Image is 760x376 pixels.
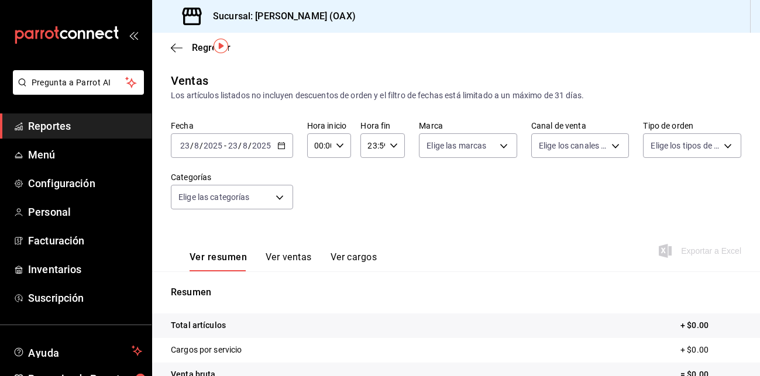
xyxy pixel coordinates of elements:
[190,141,194,150] span: /
[200,141,203,150] span: /
[331,251,377,271] button: Ver cargos
[171,173,293,181] label: Categorías
[192,42,231,53] span: Regresar
[307,122,352,130] label: Hora inicio
[190,251,377,271] div: navigation tabs
[252,141,271,150] input: ----
[531,122,630,130] label: Canal de venta
[171,285,741,299] p: Resumen
[190,251,247,271] button: Ver resumen
[680,344,741,356] p: + $0.00
[171,319,226,332] p: Total artículos
[203,141,223,150] input: ----
[419,122,517,130] label: Marca
[28,147,142,163] span: Menú
[32,77,126,89] span: Pregunta a Parrot AI
[194,141,200,150] input: --
[129,30,138,40] button: open_drawer_menu
[28,118,142,134] span: Reportes
[171,42,231,53] button: Regresar
[8,85,144,97] a: Pregunta a Parrot AI
[180,141,190,150] input: --
[178,191,250,203] span: Elige las categorías
[651,140,720,151] span: Elige los tipos de orden
[228,141,238,150] input: --
[643,122,741,130] label: Tipo de orden
[427,140,486,151] span: Elige las marcas
[539,140,608,151] span: Elige los canales de venta
[171,72,208,89] div: Ventas
[28,344,127,358] span: Ayuda
[28,290,142,306] span: Suscripción
[13,70,144,95] button: Pregunta a Parrot AI
[28,175,142,191] span: Configuración
[238,141,242,150] span: /
[680,319,741,332] p: + $0.00
[171,344,242,356] p: Cargos por servicio
[266,251,312,271] button: Ver ventas
[171,122,293,130] label: Fecha
[248,141,252,150] span: /
[204,9,356,23] h3: Sucursal: [PERSON_NAME] (OAX)
[28,233,142,249] span: Facturación
[360,122,405,130] label: Hora fin
[242,141,248,150] input: --
[171,89,741,102] div: Los artículos listados no incluyen descuentos de orden y el filtro de fechas está limitado a un m...
[28,261,142,277] span: Inventarios
[28,204,142,220] span: Personal
[224,141,226,150] span: -
[214,39,228,53] img: Tooltip marker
